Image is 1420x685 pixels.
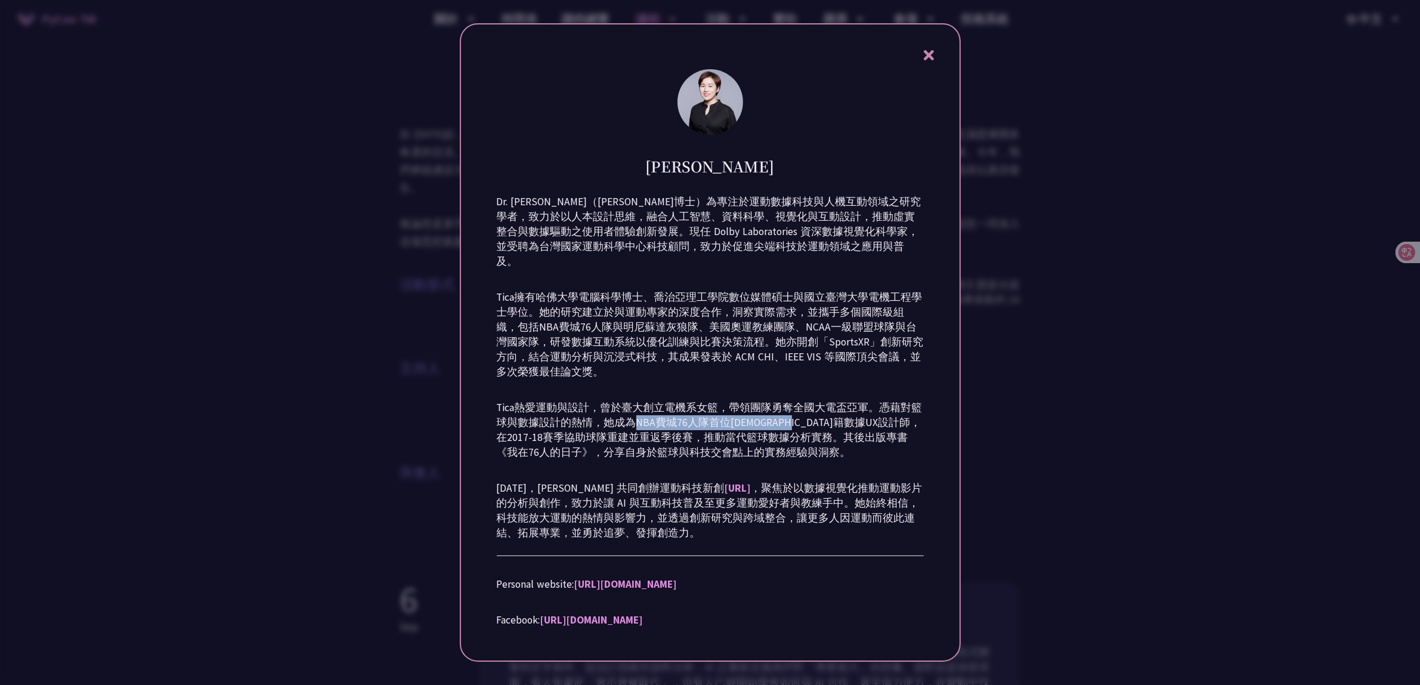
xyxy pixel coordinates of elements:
img: photo [677,69,743,135]
a: [URL] [725,482,751,495]
p: Facebook: [497,613,924,628]
p: Tica熱愛運動與設計，曾於臺大創立電機系女籃，帶領團隊勇奪全國大電盃亞軍。憑藉對籃球與數據設計的熱情，她成為NBA費城76人隊首位[DEMOGRAPHIC_DATA]籍數據UX設計師，在201... [497,400,924,460]
p: Personal website: [497,577,924,592]
p: [DATE]，[PERSON_NAME] 共同創辦運動科技新創 ，聚焦於以數據視覺化推動運動影片的分析與創作，致力於讓 AI 與互動科技普及至更多運動愛好者與教練手中。她始終相信，科技能放大運動... [497,481,924,541]
a: [URL][DOMAIN_NAME] [574,578,677,591]
p: Dr. [PERSON_NAME]（[PERSON_NAME]博士）為專注於運動數據科技與人機互動領域之研究學者，致力於以人本設計思維，融合人工智慧、資料科學、視覺化與互動設計，推動虛實整合與數... [497,195,924,269]
a: [URL][DOMAIN_NAME] [540,613,643,627]
h1: [PERSON_NAME] [646,156,775,177]
p: Tica擁有哈佛大學電腦科學博士、喬治亞理工學院數位媒體碩士與國立臺灣大學電機工程學士學位。她的研究建立於與運動專家的深度合作，洞察實際需求，並攜手多個國際級組織，包括NBA費城76人隊與明尼蘇... [497,290,924,379]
